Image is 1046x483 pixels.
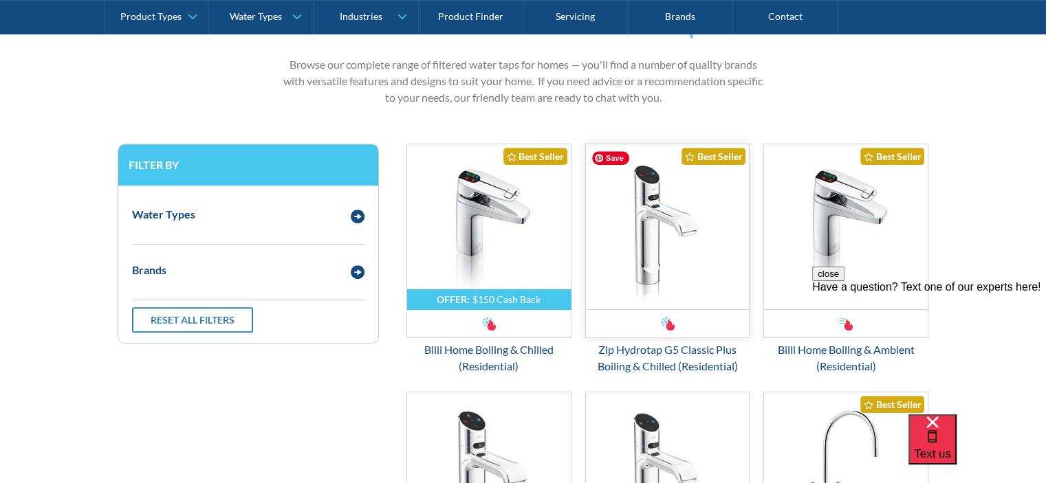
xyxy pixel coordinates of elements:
[406,341,571,374] div: Billi Home Boiling & Chilled (Residential)
[472,293,541,305] div: $150 Cash Back
[908,414,1046,483] iframe: podium webchat widget bubble
[407,144,571,309] img: Billi Home Boiling & Chilled (Residential)
[132,307,253,333] a: Reset all filters
[812,267,1046,431] iframe: podium webchat widget prompt
[586,144,750,309] img: Zip Hydrotap G5 Classic Plus Boiling & Chilled (Residential)
[585,341,750,374] div: Zip Hydrotap G5 Classic Plus Boiling & Chilled (Residential)
[503,148,567,165] div: Best Seller
[592,151,629,165] span: Save
[406,144,571,374] a: OFFER:$150 Cash BackBilli Home Boiling & Chilled (Residential)Best SellerBilli Home Boiling & Chi...
[230,11,282,23] div: Water Types
[129,158,368,171] h3: Filter by
[763,341,928,374] div: Billi Home Boiling & Ambient (Residential)
[132,206,195,223] div: Water Types
[764,144,928,309] img: Billi Home Boiling & Ambient (Residential)
[339,11,382,23] div: Industries
[763,144,928,374] a: Billi Home Boiling & Ambient (Residential)Best SellerBilli Home Boiling & Ambient (Residential)
[437,293,470,305] div: OFFER:
[132,262,166,278] div: Brands
[860,148,924,165] div: Best Seller
[280,56,767,106] p: Browse our complete range of filtered water taps for homes — you'll find a number of quality bran...
[120,11,182,23] div: Product Types
[585,144,750,374] a: Zip Hydrotap G5 Classic Plus Boiling & Chilled (Residential)Best SellerZip Hydrotap G5 Classic Pl...
[682,148,745,165] div: Best Seller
